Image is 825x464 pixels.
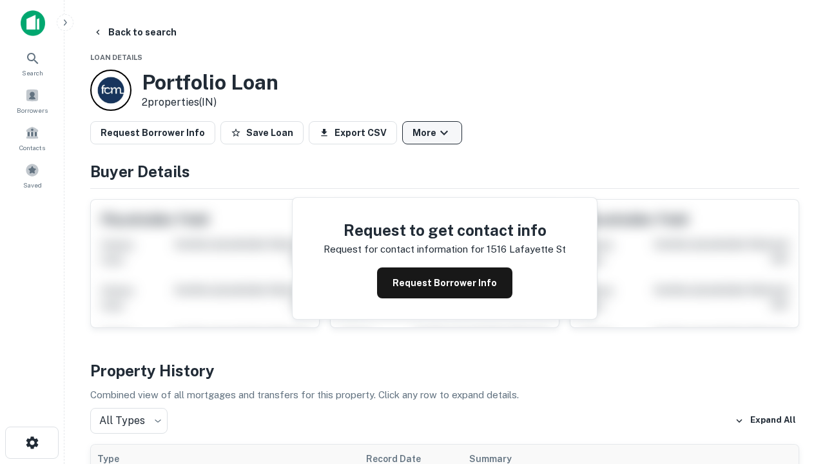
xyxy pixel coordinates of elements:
a: Saved [4,158,61,193]
button: Request Borrower Info [90,121,215,144]
button: Save Loan [220,121,304,144]
span: Saved [23,180,42,190]
p: 2 properties (IN) [142,95,278,110]
h4: Property History [90,359,799,382]
h4: Buyer Details [90,160,799,183]
a: Borrowers [4,83,61,118]
span: Loan Details [90,53,142,61]
img: capitalize-icon.png [21,10,45,36]
a: Contacts [4,121,61,155]
button: Back to search [88,21,182,44]
span: Search [22,68,43,78]
span: Contacts [19,142,45,153]
button: More [402,121,462,144]
button: Request Borrower Info [377,267,512,298]
a: Search [4,46,61,81]
p: 1516 lafayette st [487,242,566,257]
span: Borrowers [17,105,48,115]
h4: Request to get contact info [324,218,566,242]
h3: Portfolio Loan [142,70,278,95]
iframe: Chat Widget [761,320,825,382]
p: Request for contact information for [324,242,484,257]
button: Export CSV [309,121,397,144]
div: All Types [90,408,168,434]
p: Combined view of all mortgages and transfers for this property. Click any row to expand details. [90,387,799,403]
button: Expand All [732,411,799,430]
